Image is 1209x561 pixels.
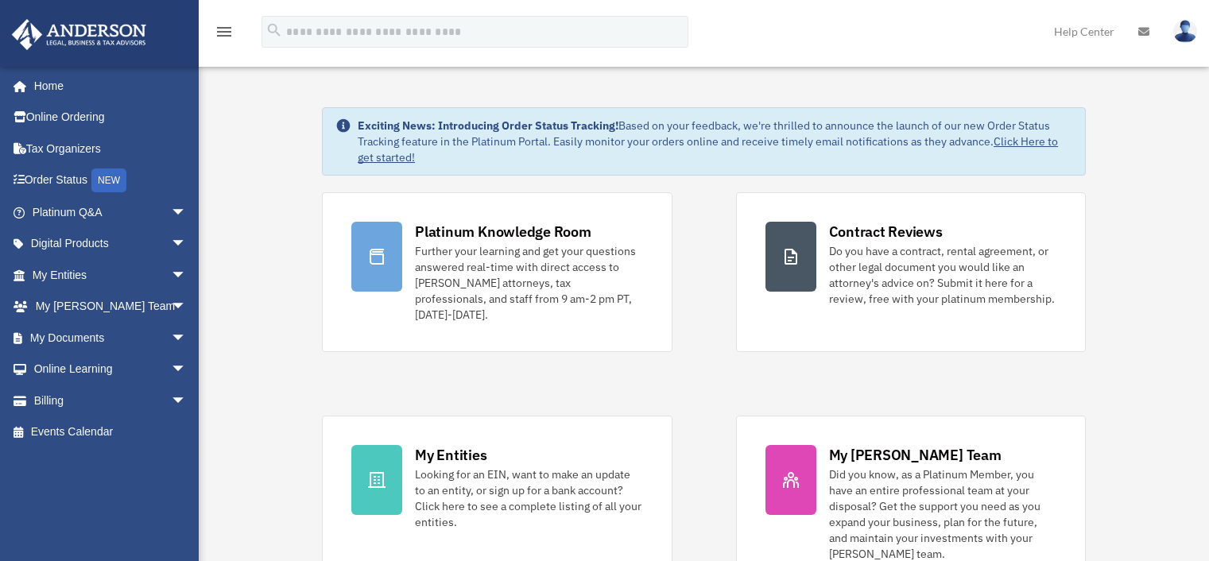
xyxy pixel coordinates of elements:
span: arrow_drop_down [171,228,203,261]
img: Anderson Advisors Platinum Portal [7,19,151,50]
a: Platinum Q&Aarrow_drop_down [11,196,211,228]
span: arrow_drop_down [171,385,203,417]
a: My Documentsarrow_drop_down [11,322,211,354]
a: Online Learningarrow_drop_down [11,354,211,385]
a: My Entitiesarrow_drop_down [11,259,211,291]
div: My [PERSON_NAME] Team [829,445,1002,465]
img: User Pic [1173,20,1197,43]
a: Billingarrow_drop_down [11,385,211,416]
div: NEW [91,168,126,192]
div: Further your learning and get your questions answered real-time with direct access to [PERSON_NAM... [415,243,642,323]
div: Looking for an EIN, want to make an update to an entity, or sign up for a bank account? Click her... [415,466,642,530]
a: Events Calendar [11,416,211,448]
a: Tax Organizers [11,133,211,164]
div: My Entities [415,445,486,465]
a: Click Here to get started! [358,134,1058,164]
i: menu [215,22,234,41]
span: arrow_drop_down [171,259,203,292]
strong: Exciting News: Introducing Order Status Tracking! [358,118,618,133]
a: Order StatusNEW [11,164,211,197]
a: menu [215,28,234,41]
span: arrow_drop_down [171,196,203,229]
div: Platinum Knowledge Room [415,222,591,242]
i: search [265,21,283,39]
a: Home [11,70,203,102]
a: Online Ordering [11,102,211,133]
div: Contract Reviews [829,222,943,242]
a: My [PERSON_NAME] Teamarrow_drop_down [11,291,211,323]
span: arrow_drop_down [171,291,203,323]
a: Contract Reviews Do you have a contract, rental agreement, or other legal document you would like... [736,192,1086,352]
div: Do you have a contract, rental agreement, or other legal document you would like an attorney's ad... [829,243,1056,307]
div: Based on your feedback, we're thrilled to announce the launch of our new Order Status Tracking fe... [358,118,1072,165]
a: Digital Productsarrow_drop_down [11,228,211,260]
a: Platinum Knowledge Room Further your learning and get your questions answered real-time with dire... [322,192,672,352]
span: arrow_drop_down [171,322,203,354]
span: arrow_drop_down [171,354,203,386]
